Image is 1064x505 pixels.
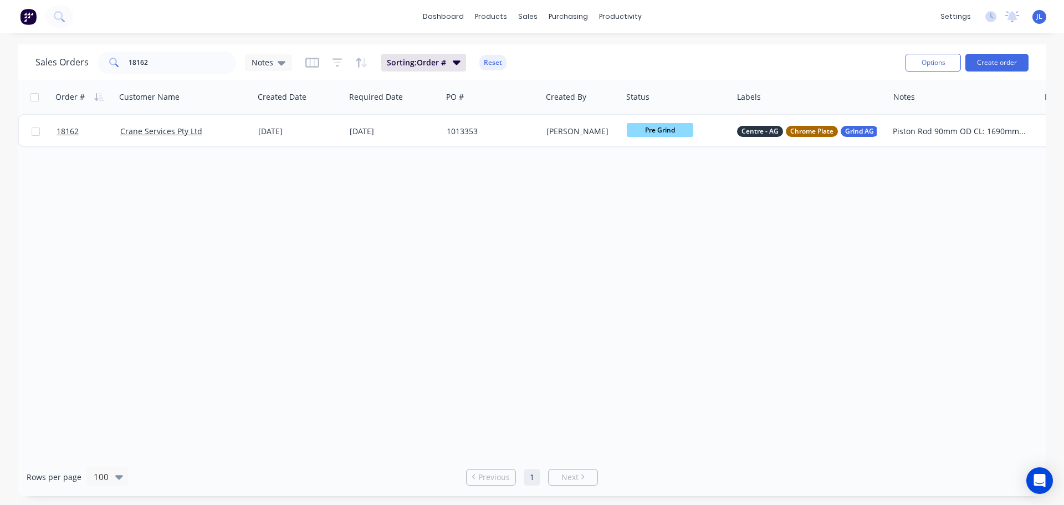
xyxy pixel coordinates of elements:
div: Order # [55,91,85,103]
button: Create order [965,54,1029,72]
div: Customer Name [119,91,180,103]
a: Previous page [467,472,515,483]
a: Crane Services Pty Ltd [120,126,202,136]
div: Status [626,91,649,103]
div: Piston Rod 90mm OD CL: 1690mm approx OL: 2000mm approx SOW: Strip, weld repair, recentre, pre gri... [893,126,1027,137]
div: sales [513,8,543,25]
span: Previous [478,472,510,483]
span: Notes [252,57,273,68]
a: dashboard [417,8,469,25]
span: Chrome Plate [790,126,833,137]
div: settings [935,8,976,25]
a: 18162 [57,115,120,148]
span: Next [561,472,579,483]
span: Pre Grind [627,123,693,137]
div: Labels [737,91,761,103]
img: Factory [20,8,37,25]
div: productivity [594,8,647,25]
span: Rows per page [27,472,81,483]
div: [DATE] [350,126,438,137]
div: [PERSON_NAME] [546,126,615,137]
h1: Sales Orders [35,57,89,68]
a: Page 1 is your current page [524,469,540,486]
div: Required Date [349,91,403,103]
span: Centre - AG [741,126,779,137]
input: Search... [129,52,237,74]
a: Next page [549,472,597,483]
button: Centre - AGChrome PlateGrind AG [737,126,906,137]
ul: Pagination [462,469,602,486]
div: 1013353 [447,126,533,137]
div: Notes [893,91,915,103]
button: Options [906,54,961,72]
span: JL [1036,12,1042,22]
div: PO # [446,91,464,103]
div: purchasing [543,8,594,25]
div: products [469,8,513,25]
span: Grind AG [845,126,874,137]
span: 18162 [57,126,79,137]
button: Sorting:Order # [381,54,466,72]
div: Created By [546,91,586,103]
div: Open Intercom Messenger [1026,467,1053,494]
div: [DATE] [258,126,341,137]
span: Sorting: Order # [387,57,446,68]
div: Created Date [258,91,306,103]
button: Reset [479,55,507,70]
